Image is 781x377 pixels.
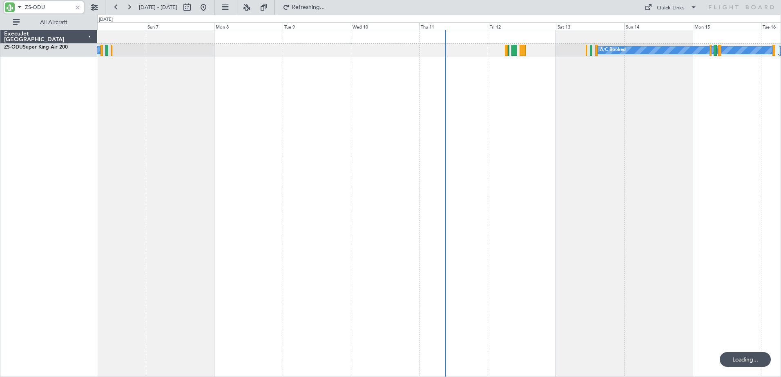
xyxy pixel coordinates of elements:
span: ZS-ODU [4,45,23,50]
a: ZS-ODUSuper King Air 200 [4,45,68,50]
button: All Aircraft [9,16,89,29]
span: Refreshing... [291,4,326,10]
div: Quick Links [657,4,685,12]
button: Refreshing... [279,1,328,14]
div: Loading... [720,352,771,367]
div: Sat 13 [556,22,624,30]
div: Tue 9 [283,22,351,30]
span: [DATE] - [DATE] [139,4,177,11]
div: Sun 14 [624,22,692,30]
div: A/C Booked [600,44,626,56]
span: All Aircraft [21,20,86,25]
div: Mon 15 [693,22,761,30]
div: Mon 8 [214,22,282,30]
div: Sat 6 [78,22,146,30]
div: Thu 11 [419,22,487,30]
div: [DATE] [99,16,113,23]
div: Sun 7 [146,22,214,30]
div: Fri 12 [488,22,556,30]
input: A/C (Reg. or Type) [25,1,72,13]
button: Quick Links [640,1,701,14]
div: Wed 10 [351,22,419,30]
